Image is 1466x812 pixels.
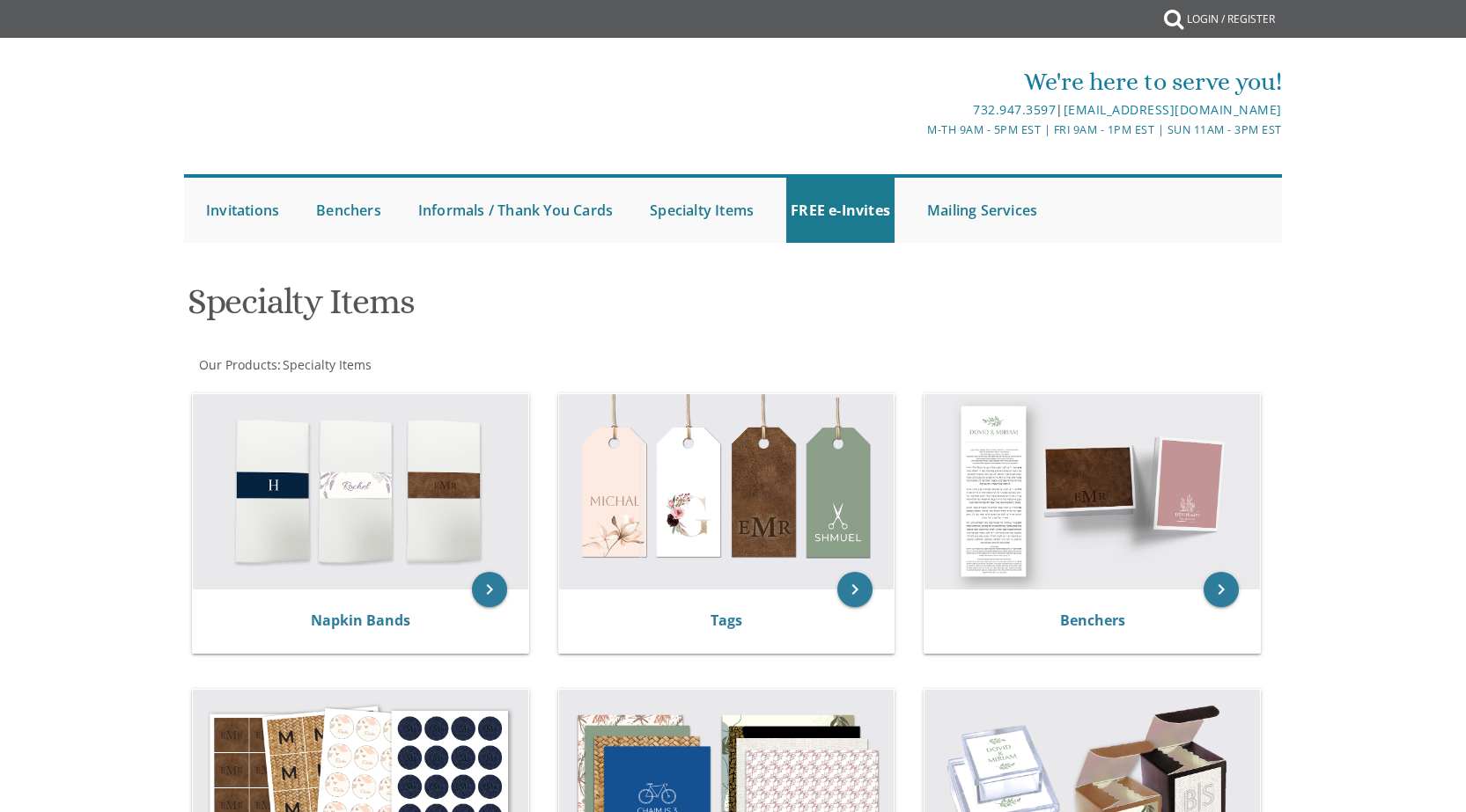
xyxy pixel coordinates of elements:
[281,356,372,373] a: Specialty Items
[283,356,372,373] span: Specialty Items
[786,178,895,243] a: FREE e-Invites
[1060,611,1125,630] a: Benchers
[311,611,410,630] a: Napkin Bands
[645,178,758,243] a: Specialty Items
[414,178,617,243] a: Informals / Thank You Cards
[551,64,1282,99] div: We're here to serve you!
[202,178,284,243] a: Invitations
[1064,101,1282,118] a: [EMAIL_ADDRESS][DOMAIN_NAME]
[837,572,873,607] a: keyboard_arrow_right
[551,121,1282,139] div: M-Th 9am - 5pm EST | Fri 9am - 1pm EST | Sun 11am - 3pm EST
[711,611,742,630] a: Tags
[559,394,895,589] img: Tags
[197,356,277,373] a: Our Products
[193,394,528,589] img: Napkin Bands
[923,178,1042,243] a: Mailing Services
[472,572,507,607] a: keyboard_arrow_right
[188,282,906,334] h1: Specialty Items
[925,394,1260,589] img: Benchers
[973,101,1056,118] a: 732.947.3597
[1204,572,1239,607] a: keyboard_arrow_right
[312,178,386,243] a: Benchers
[551,99,1282,121] div: |
[184,356,733,374] div: :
